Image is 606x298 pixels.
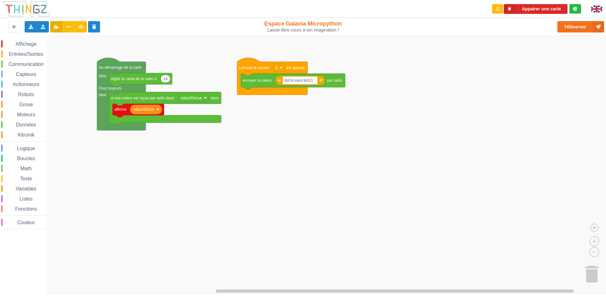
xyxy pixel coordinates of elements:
text: valeurRecue [133,107,154,112]
button: Téléverser [557,21,604,32]
text: ilot14:salut:ilot13 [285,78,313,83]
span: Capteurs [15,72,37,77]
div: Tu es connecté au serveur de création de Thingz [569,4,581,14]
text: Lorsque le bouton [239,65,269,70]
div: Laisse libre cours à ton imagination ! [250,27,356,33]
text: faire [99,93,106,97]
text: faire [99,74,106,78]
span: Fonctions [14,206,38,212]
text: A [275,65,278,70]
div: Espace Galaxia Micropython [250,20,356,33]
span: Variables [15,186,38,191]
span: Logique [16,146,36,151]
button: Appairer une carte [504,4,567,14]
text: afficher [115,107,127,112]
img: gb.png [591,6,602,12]
span: Boucles [16,156,36,161]
text: est appuyé [286,65,305,70]
span: Données [15,122,37,127]
span: Texte [19,176,33,181]
text: valeurRecue [181,96,202,100]
text: Au démarrage de la carte [99,65,142,70]
span: Robots [17,92,35,97]
span: Kitronik [17,132,35,137]
span: Math [20,166,33,171]
text: 14 [163,77,168,81]
text: envoyer la valeur [243,78,271,83]
span: Couleur [16,220,36,225]
span: Entrées/Sorties [8,51,44,57]
img: thingz_logo.png [3,1,50,17]
span: Listes [19,196,34,202]
text: alors [211,96,219,100]
span: Actionneurs [12,82,40,87]
span: Moteurs [16,112,36,117]
text: Pour toujours [99,86,121,91]
span: Grove [18,102,34,107]
text: si une valeur est reçue par radio dans [111,96,174,100]
text: par radio [327,78,342,83]
text: régler la canal de la radio à [111,77,157,81]
span: Communication [8,61,45,67]
span: Affichage [15,41,37,47]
